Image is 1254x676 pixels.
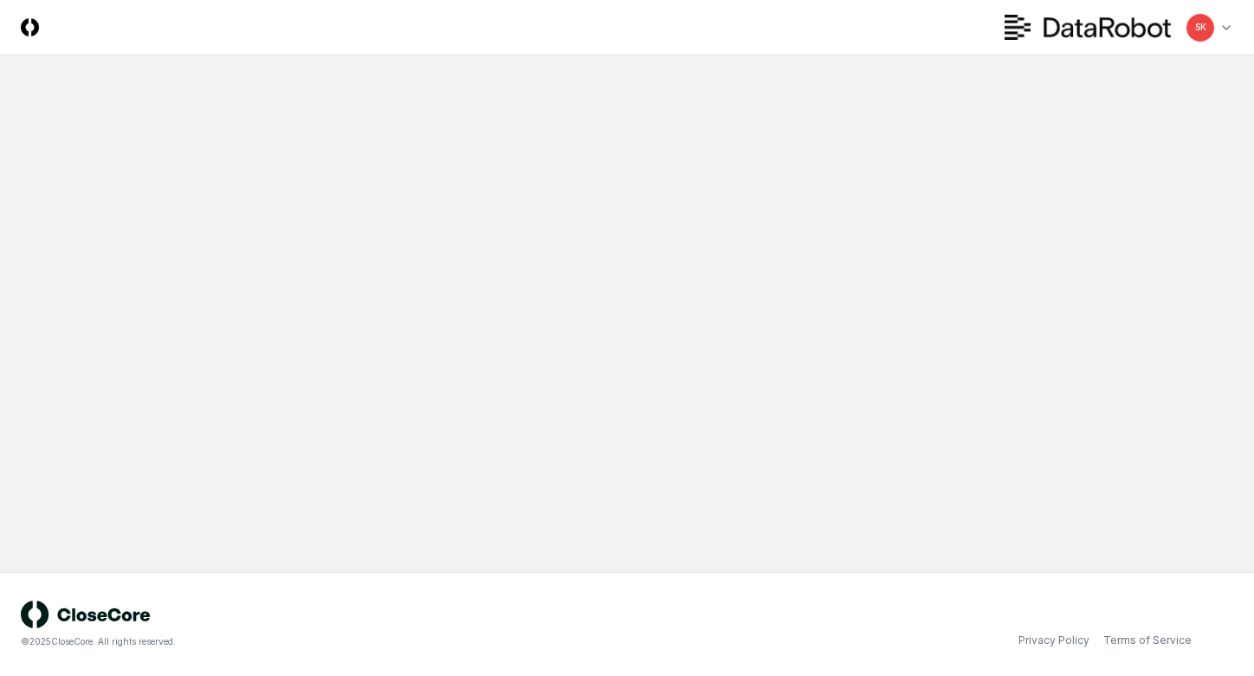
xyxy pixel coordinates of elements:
[21,18,39,36] img: Logo
[21,601,151,628] img: logo
[1195,21,1206,34] span: SK
[1185,12,1216,43] button: SK
[21,635,627,648] div: © 2025 CloseCore. All rights reserved.
[1103,633,1192,648] a: Terms of Service
[1018,633,1089,648] a: Privacy Policy
[1005,15,1171,40] img: DataRobot logo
